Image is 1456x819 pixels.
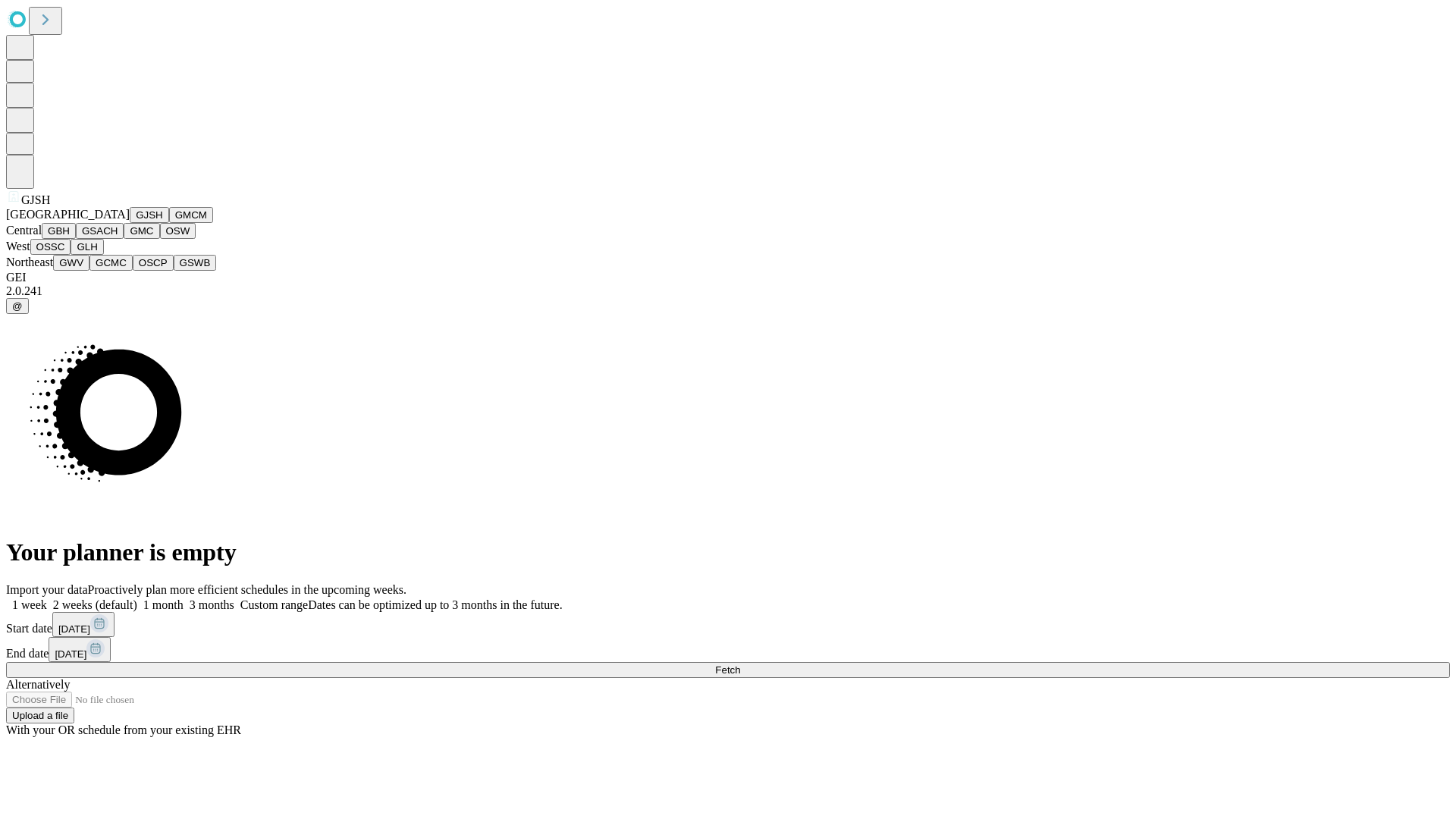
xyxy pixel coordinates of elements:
[6,298,29,314] button: @
[58,623,90,635] span: [DATE]
[6,256,53,268] span: Northeast
[190,598,234,611] span: 3 months
[89,255,133,271] button: GCMC
[6,662,1450,678] button: Fetch
[6,583,88,596] span: Import your data
[133,255,174,271] button: OSCP
[6,224,42,237] span: Central
[12,598,47,611] span: 1 week
[55,648,86,660] span: [DATE]
[12,300,23,312] span: @
[6,240,30,253] span: West
[53,598,137,611] span: 2 weeks (default)
[130,207,169,223] button: GJSH
[6,678,70,691] span: Alternatively
[6,612,1450,637] div: Start date
[71,239,103,255] button: GLH
[6,637,1450,662] div: End date
[52,612,115,637] button: [DATE]
[42,223,76,239] button: GBH
[76,223,124,239] button: GSACH
[6,723,241,736] span: With your OR schedule from your existing EHR
[169,207,213,223] button: GMCM
[6,538,1450,566] h1: Your planner is empty
[160,223,196,239] button: OSW
[240,598,308,611] span: Custom range
[124,223,159,239] button: GMC
[174,255,217,271] button: GSWB
[49,637,111,662] button: [DATE]
[30,239,71,255] button: OSSC
[308,598,562,611] span: Dates can be optimized up to 3 months in the future.
[88,583,406,596] span: Proactively plan more efficient schedules in the upcoming weeks.
[143,598,184,611] span: 1 month
[6,708,74,723] button: Upload a file
[6,284,1450,298] div: 2.0.241
[6,271,1450,284] div: GEI
[715,664,740,676] span: Fetch
[53,255,89,271] button: GWV
[6,208,130,221] span: [GEOGRAPHIC_DATA]
[21,193,50,206] span: GJSH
